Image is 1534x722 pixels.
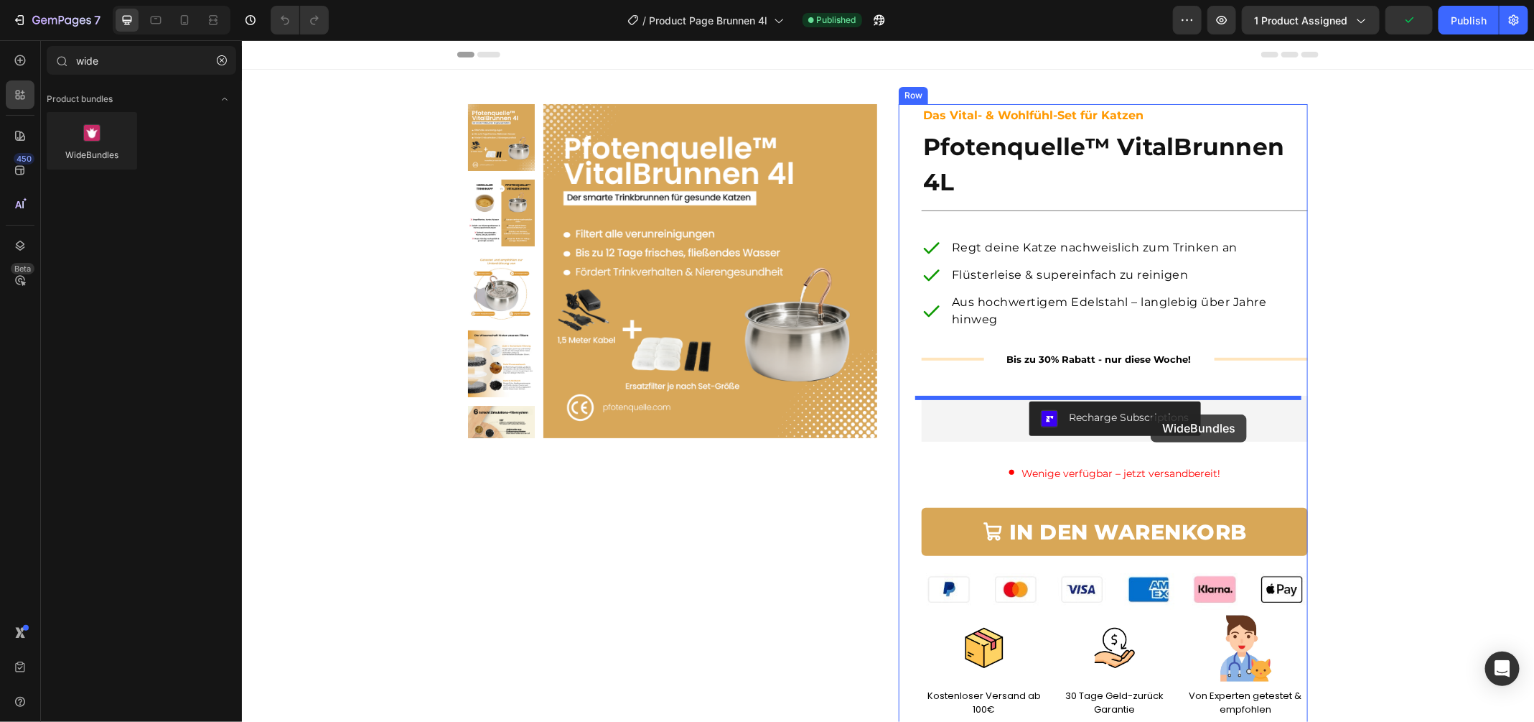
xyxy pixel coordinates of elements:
div: Beta [11,263,34,274]
button: Publish [1439,6,1499,34]
button: 1 product assigned [1242,6,1380,34]
iframe: Design area [242,40,1534,722]
span: Published [817,14,856,27]
span: 1 product assigned [1254,13,1347,28]
input: Search Shopify Apps [47,46,236,75]
span: Toggle open [213,88,236,111]
span: Product bundles [47,93,113,106]
button: 7 [6,6,107,34]
span: Product Page Brunnen 4l [650,13,768,28]
div: Publish [1451,13,1487,28]
div: Undo/Redo [271,6,329,34]
span: / [643,13,647,28]
div: 450 [14,153,34,165]
div: Open Intercom Messenger [1485,652,1520,686]
p: 7 [94,11,100,29]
